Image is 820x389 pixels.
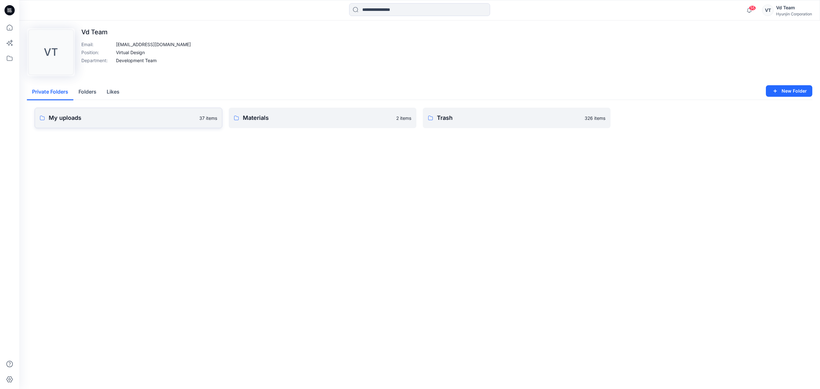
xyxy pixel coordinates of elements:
button: New Folder [766,85,812,97]
p: 2 items [396,115,411,121]
p: Trash [437,113,581,122]
p: Email : [81,41,113,48]
p: 326 items [585,115,605,121]
a: Trash326 items [423,108,611,128]
p: Materials [243,113,392,122]
p: Virtual Design [116,49,145,56]
button: Folders [73,84,102,100]
div: Hyunjin Corporation [776,12,812,16]
p: Development Team [116,57,157,64]
div: Vd Team [776,4,812,12]
p: 37 items [199,115,217,121]
div: VT [28,29,74,75]
a: My uploads37 items [35,108,222,128]
p: My uploads [49,113,195,122]
button: Likes [102,84,125,100]
button: Private Folders [27,84,73,100]
p: Position : [81,49,113,56]
p: Department : [81,57,113,64]
div: VT [762,4,774,16]
a: Materials2 items [229,108,416,128]
p: [EMAIL_ADDRESS][DOMAIN_NAME] [116,41,191,48]
p: Vd Team [81,28,191,36]
span: 55 [749,5,756,11]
